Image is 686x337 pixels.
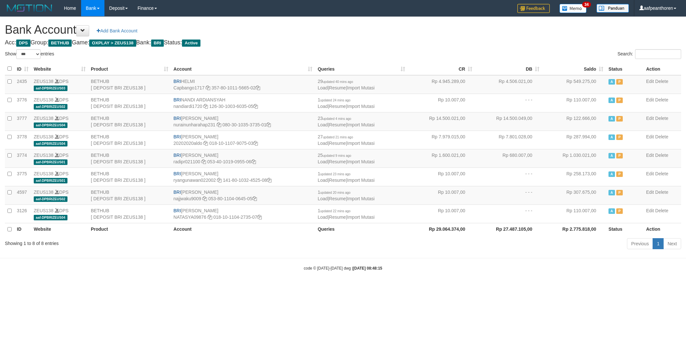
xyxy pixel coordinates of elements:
[5,238,281,247] div: Showing 1 to 8 of 8 entries
[644,63,681,75] th: Action
[31,204,88,223] td: DPS
[408,223,475,236] th: Rp 29.064.374,00
[34,178,67,183] span: aaf-DPBRIZEUS01
[5,23,681,36] h1: Bank Account
[329,141,346,146] a: Resume
[34,97,54,102] a: ZEUS138
[174,190,181,195] span: BRI
[318,97,350,102] span: 1
[616,190,623,195] span: Paused
[408,63,475,75] th: CR: activate to sort column ascending
[151,40,164,47] span: BRI
[475,131,542,149] td: Rp 7.801.028,00
[174,178,216,183] a: ryangunawan022002
[89,40,136,47] span: OXPLAY > ZEUS138
[320,99,350,102] span: updated 24 mins ago
[408,131,475,149] td: Rp 7.979.015,00
[347,104,375,109] a: Import Mutasi
[475,168,542,186] td: - - -
[171,186,315,204] td: [PERSON_NAME] 053-80-1104-0645-05
[201,159,206,164] a: Copy radipr021100 to clipboard
[203,141,208,146] a: Copy 20202020aldo to clipboard
[251,159,256,164] a: Copy 053401019095506 to clipboard
[323,117,351,121] span: updated 4 mins ago
[31,186,88,204] td: DPS
[315,63,408,75] th: Queries: activate to sort column ascending
[475,75,542,94] td: Rp 4.506.021,00
[31,149,88,168] td: DPS
[14,63,31,75] th: ID: activate to sort column ascending
[318,208,350,213] span: 1
[31,112,88,131] td: DPS
[475,149,542,168] td: Rp 680.007,00
[174,141,202,146] a: 20202020aldo
[31,75,88,94] td: DPS
[408,94,475,112] td: Rp 10.007,00
[475,112,542,131] td: Rp 14.500.049,00
[256,85,260,90] a: Copy 357801011566502 to clipboard
[408,204,475,223] td: Rp 10.007,00
[627,238,653,249] a: Previous
[655,190,668,195] a: Delete
[646,79,654,84] a: Edit
[318,85,328,90] a: Load
[347,178,375,183] a: Import Mutasi
[323,135,353,139] span: updated 21 mins ago
[88,131,171,149] td: BETHUB [ DEPOSIT BRI ZEUS138 ]
[253,104,258,109] a: Copy 126301003603505 to clipboard
[646,153,654,158] a: Edit
[88,94,171,112] td: BETHUB [ DEPOSIT BRI ZEUS138 ]
[329,178,346,183] a: Resume
[323,154,351,157] span: updated 9 mins ago
[171,112,315,131] td: [PERSON_NAME] 080-30-1035-3735-01
[257,215,262,220] a: Copy 018101104273507 to clipboard
[88,223,171,236] th: Product
[88,186,171,204] td: BETHUB [ DEPOSIT BRI ZEUS138 ]
[329,159,346,164] a: Resume
[655,208,668,213] a: Delete
[217,122,221,127] a: Copy nurainunharahap231 to clipboard
[318,141,328,146] a: Load
[347,141,375,146] a: Import Mutasi
[606,223,644,236] th: Status
[171,63,315,75] th: Account: activate to sort column ascending
[14,223,31,236] th: ID
[542,112,606,131] td: Rp 122.666,00
[608,190,615,195] span: Active
[616,134,623,140] span: Paused
[31,168,88,186] td: DPS
[608,116,615,122] span: Active
[266,122,271,127] a: Copy 080301035373501 to clipboard
[14,94,31,112] td: 3776
[174,208,181,213] span: BRI
[34,171,54,176] a: ZEUS138
[646,97,654,102] a: Edit
[653,238,664,249] a: 1
[14,168,31,186] td: 3775
[542,75,606,94] td: Rp 549.275,00
[318,104,328,109] a: Load
[88,149,171,168] td: BETHUB [ DEPOSIT BRI ZEUS138 ]
[88,63,171,75] th: Product: activate to sort column ascending
[475,223,542,236] th: Rp 27.487.105,00
[616,208,623,214] span: Paused
[318,97,374,109] span: | |
[608,208,615,214] span: Active
[174,153,181,158] span: BRI
[329,215,346,220] a: Resume
[14,75,31,94] td: 2435
[171,204,315,223] td: [PERSON_NAME] 018-10-1104-2735-07
[408,149,475,168] td: Rp 1.600.021,00
[542,223,606,236] th: Rp 2.775.818,00
[171,168,315,186] td: [PERSON_NAME] 141-80-1032-4525-08
[14,112,31,131] td: 3777
[31,223,88,236] th: Website
[475,94,542,112] td: - - -
[171,75,315,94] td: HELMI 357-80-1011-5665-02
[318,116,351,121] span: 23
[646,116,654,121] a: Edit
[14,149,31,168] td: 3774
[31,131,88,149] td: DPS
[315,223,408,236] th: Queries
[646,134,654,139] a: Edit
